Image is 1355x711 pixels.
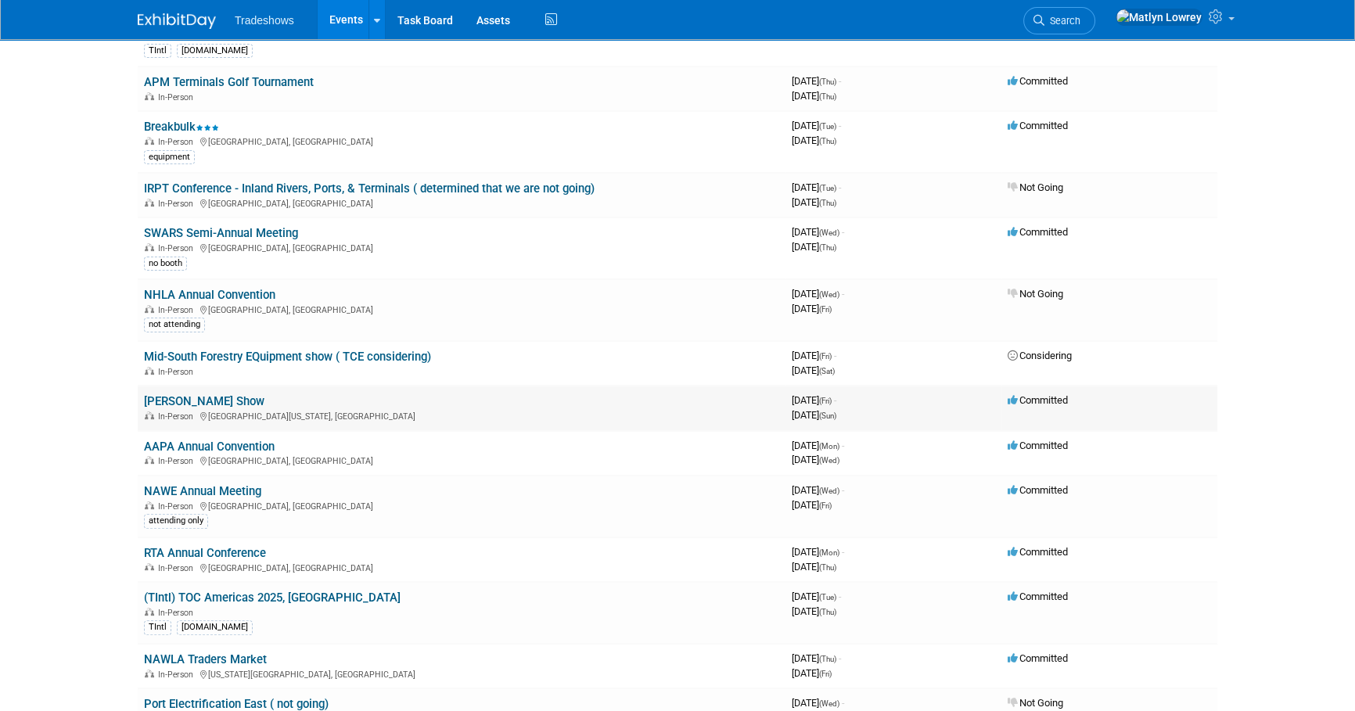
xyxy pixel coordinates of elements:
[158,670,198,680] span: In-Person
[819,397,832,405] span: (Fri)
[839,120,841,131] span: -
[158,456,198,466] span: In-Person
[1008,394,1068,406] span: Committed
[1008,181,1063,193] span: Not Going
[1008,484,1068,496] span: Committed
[144,241,779,253] div: [GEOGRAPHIC_DATA], [GEOGRAPHIC_DATA]
[1008,652,1068,664] span: Committed
[144,591,401,605] a: (TIntl) TOC Americas 2025, [GEOGRAPHIC_DATA]
[819,77,836,86] span: (Thu)
[792,241,836,253] span: [DATE]
[158,563,198,573] span: In-Person
[144,350,431,364] a: Mid-South Forestry EQuipment show ( TCE considering)
[144,514,208,528] div: attending only
[819,184,836,192] span: (Tue)
[144,440,275,454] a: AAPA Annual Convention
[144,150,195,164] div: equipment
[144,561,779,573] div: [GEOGRAPHIC_DATA], [GEOGRAPHIC_DATA]
[792,120,841,131] span: [DATE]
[792,667,832,679] span: [DATE]
[1008,226,1068,238] span: Committed
[792,364,835,376] span: [DATE]
[158,137,198,147] span: In-Person
[839,181,841,193] span: -
[1008,75,1068,87] span: Committed
[144,667,779,680] div: [US_STATE][GEOGRAPHIC_DATA], [GEOGRAPHIC_DATA]
[1008,350,1072,361] span: Considering
[145,199,154,206] img: In-Person Event
[144,454,779,466] div: [GEOGRAPHIC_DATA], [GEOGRAPHIC_DATA]
[145,243,154,251] img: In-Person Event
[842,484,844,496] span: -
[177,44,253,58] div: [DOMAIN_NAME]
[819,548,839,557] span: (Mon)
[144,652,267,666] a: NAWLA Traders Market
[819,501,832,510] span: (Fri)
[792,591,841,602] span: [DATE]
[842,546,844,558] span: -
[158,501,198,512] span: In-Person
[144,226,298,240] a: SWARS Semi-Annual Meeting
[145,501,154,509] img: In-Person Event
[839,591,841,602] span: -
[842,440,844,451] span: -
[819,92,836,101] span: (Thu)
[158,92,198,102] span: In-Person
[1008,546,1068,558] span: Committed
[144,303,779,315] div: [GEOGRAPHIC_DATA], [GEOGRAPHIC_DATA]
[1023,7,1095,34] a: Search
[145,670,154,677] img: In-Person Event
[819,352,832,361] span: (Fri)
[1008,591,1068,602] span: Committed
[145,305,154,313] img: In-Person Event
[144,394,264,408] a: [PERSON_NAME] Show
[144,620,171,634] div: TIntl
[144,120,219,134] a: Breakbulk
[158,243,198,253] span: In-Person
[1008,120,1068,131] span: Committed
[792,288,844,300] span: [DATE]
[839,652,841,664] span: -
[158,305,198,315] span: In-Person
[839,75,841,87] span: -
[792,303,832,314] span: [DATE]
[792,561,836,573] span: [DATE]
[792,605,836,617] span: [DATE]
[792,454,839,465] span: [DATE]
[144,484,261,498] a: NAWE Annual Meeting
[819,608,836,616] span: (Thu)
[144,288,275,302] a: NHLA Annual Convention
[158,608,198,618] span: In-Person
[158,367,198,377] span: In-Person
[834,350,836,361] span: -
[792,196,836,208] span: [DATE]
[144,318,205,332] div: not attending
[819,305,832,314] span: (Fri)
[819,563,836,572] span: (Thu)
[819,655,836,663] span: (Thu)
[144,499,779,512] div: [GEOGRAPHIC_DATA], [GEOGRAPHIC_DATA]
[842,288,844,300] span: -
[819,228,839,237] span: (Wed)
[792,652,841,664] span: [DATE]
[158,411,198,422] span: In-Person
[144,135,779,147] div: [GEOGRAPHIC_DATA], [GEOGRAPHIC_DATA]
[145,456,154,464] img: In-Person Event
[842,697,844,709] span: -
[235,14,294,27] span: Tradeshows
[1044,15,1080,27] span: Search
[819,137,836,145] span: (Thu)
[792,90,836,102] span: [DATE]
[792,135,836,146] span: [DATE]
[792,394,836,406] span: [DATE]
[144,196,779,209] div: [GEOGRAPHIC_DATA], [GEOGRAPHIC_DATA]
[144,257,187,271] div: no booth
[145,367,154,375] img: In-Person Event
[819,243,836,252] span: (Thu)
[819,699,839,708] span: (Wed)
[834,394,836,406] span: -
[792,697,844,709] span: [DATE]
[819,670,832,678] span: (Fri)
[819,199,836,207] span: (Thu)
[792,499,832,511] span: [DATE]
